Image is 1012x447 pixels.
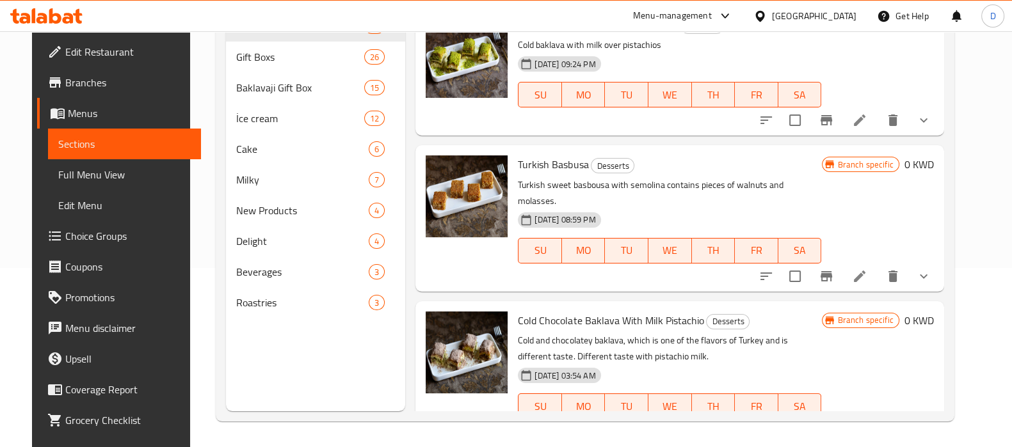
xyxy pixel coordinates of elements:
[226,6,405,323] nav: Menu sections
[529,214,600,226] span: [DATE] 08:59 PM
[369,233,385,249] div: items
[908,105,939,136] button: show more
[226,164,405,195] div: Milky7
[68,106,191,121] span: Menus
[65,351,191,366] span: Upsell
[778,82,822,107] button: SA
[518,155,588,174] span: Turkish Basbusa
[610,241,643,260] span: TU
[518,311,703,330] span: Cold Chocolate Baklava With Milk Pistachio
[37,36,201,67] a: Edit Restaurant
[783,397,817,416] span: SA
[811,105,842,136] button: Branch-specific-item
[426,16,508,98] img: Cold Baklava With Milk And Pistachio
[778,238,822,263] button: SA
[904,155,934,173] h6: 0 KWD
[226,72,405,103] div: Baklavaji Gift Box15
[567,397,600,416] span: MO
[751,261,782,292] button: sort-choices
[692,393,735,419] button: TH
[735,238,778,263] button: FR
[591,159,634,173] span: Desserts
[908,261,939,292] button: show more
[226,256,405,287] div: Beverages3
[648,238,692,263] button: WE
[365,113,384,125] span: 12
[740,241,773,260] span: FR
[518,238,561,263] button: SU
[605,82,648,107] button: TU
[833,159,899,171] span: Branch specific
[369,295,385,310] div: items
[524,86,556,104] span: SU
[236,49,364,65] div: Gift Boxs
[365,82,384,94] span: 15
[65,412,191,428] span: Grocery Checklist
[782,107,808,134] span: Select to update
[65,290,191,305] span: Promotions
[654,86,687,104] span: WE
[751,105,782,136] button: sort-choices
[772,9,856,23] div: [GEOGRAPHIC_DATA]
[697,241,730,260] span: TH
[369,141,385,157] div: items
[65,44,191,59] span: Edit Restaurant
[369,172,385,187] div: items
[605,393,648,419] button: TU
[364,80,385,95] div: items
[692,238,735,263] button: TH
[37,98,201,129] a: Menus
[529,58,600,70] span: [DATE] 09:24 PM
[735,82,778,107] button: FR
[236,111,364,126] span: İce cream
[226,42,405,72] div: Gift Boxs26
[48,129,201,159] a: Sections
[648,82,692,107] button: WE
[916,269,931,284] svg: Show Choices
[369,297,384,309] span: 3
[562,82,606,107] button: MO
[833,314,899,326] span: Branch specific
[236,141,369,157] span: Cake
[518,177,821,209] p: Turkish sweet basbousa with semolina contains pieces of walnuts and molasses.
[706,314,750,329] div: Desserts
[226,226,405,256] div: Delight4
[226,134,405,164] div: Cake6
[364,49,385,65] div: items
[605,238,648,263] button: TU
[364,111,385,126] div: items
[811,261,842,292] button: Branch-specific-item
[904,311,934,329] h6: 0 KWD
[226,287,405,318] div: Roastries3
[37,405,201,435] a: Grocery Checklist
[369,264,385,279] div: items
[65,228,191,244] span: Choice Groups
[236,203,369,218] span: New Products
[48,190,201,221] a: Edit Menu
[783,241,817,260] span: SA
[37,313,201,343] a: Menu disclaimer
[567,241,600,260] span: MO
[697,86,730,104] span: TH
[236,295,369,310] div: Roastries
[58,198,191,213] span: Edit Menu
[369,266,384,278] span: 3
[524,397,556,416] span: SU
[65,382,191,397] span: Coverage Report
[740,86,773,104] span: FR
[697,397,730,416] span: TH
[990,9,995,23] span: D
[58,167,191,182] span: Full Menu View
[610,397,643,416] span: TU
[236,233,369,249] span: Delight
[236,172,369,187] span: Milky
[692,82,735,107] button: TH
[591,158,634,173] div: Desserts
[654,241,687,260] span: WE
[426,311,508,393] img: Cold Chocolate Baklava With Milk Pistachio
[58,136,191,152] span: Sections
[37,282,201,313] a: Promotions
[633,8,712,24] div: Menu-management
[524,241,556,260] span: SU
